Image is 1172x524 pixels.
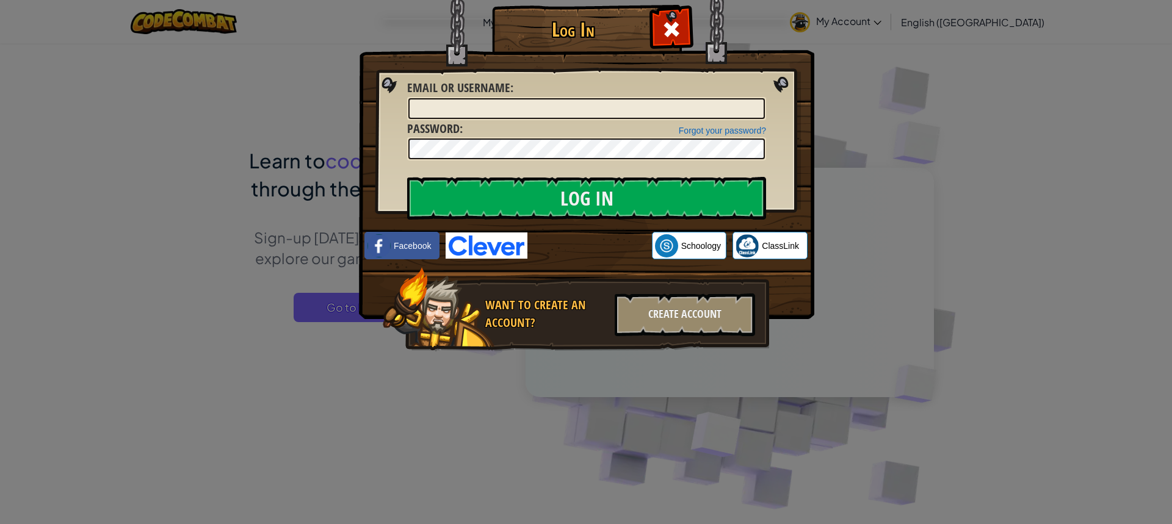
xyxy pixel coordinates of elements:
[495,19,651,40] h1: Log In
[762,240,799,252] span: ClassLink
[681,240,721,252] span: Schoology
[446,232,527,259] img: clever-logo-blue.png
[527,232,652,259] iframe: Sign in with Google Button
[736,234,759,257] img: classlink-logo-small.png
[407,120,460,137] span: Password
[367,234,391,257] img: facebook_small.png
[407,120,463,138] label: :
[407,79,510,96] span: Email or Username
[655,234,678,257] img: schoology.png
[485,296,607,331] div: Want to create an account?
[394,240,431,252] span: Facebook
[679,126,766,135] a: Forgot your password?
[407,177,766,220] input: Log In
[615,293,755,336] div: Create Account
[407,79,513,97] label: :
